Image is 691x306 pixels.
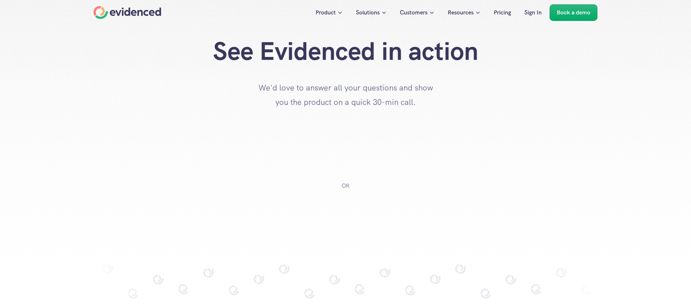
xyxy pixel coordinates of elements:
a: Book a call [274,150,417,167]
input: Work email* [274,279,417,296]
p: Book a call [327,154,355,163]
a: Pricing [488,4,516,21]
p: Fill out the form and we'll get back to you right away. [274,219,417,229]
p: Pricing [494,8,511,17]
h1: See Evidenced in action [202,36,489,66]
p: Resources [448,8,474,17]
h5: Ready to chat? [288,133,417,145]
p: Solutions [356,8,380,17]
p: Work email [274,268,305,278]
p: OR [342,181,349,191]
p: Name [274,236,291,245]
p: Sign In [524,8,542,17]
p: Product [316,8,336,17]
p: Book a demo [557,8,590,17]
a: Home [94,6,161,19]
a: Book a demo [550,4,597,21]
h5: Rather send us your details? [288,205,417,217]
input: Name* [274,247,417,263]
p: We'd love to answer all your questions and show you the product on a quick 30-min call. [256,81,435,109]
p: Customers [400,8,428,17]
a: Sign In [519,4,547,21]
